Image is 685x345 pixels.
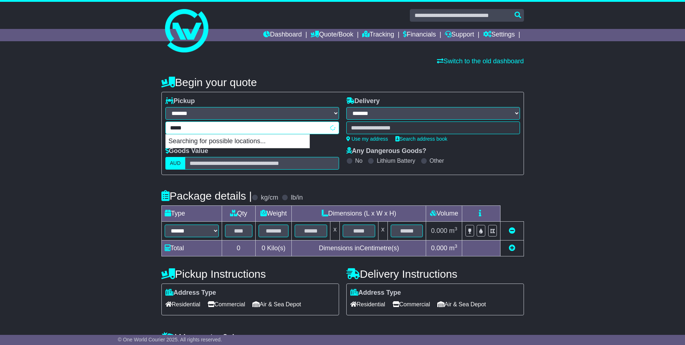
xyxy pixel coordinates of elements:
[437,57,524,65] a: Switch to the old dashboard
[165,147,208,155] label: Goods Value
[346,147,426,155] label: Any Dangerous Goods?
[165,97,195,105] label: Pickup
[161,332,524,344] h4: Warranty & Insurance
[426,206,462,222] td: Volume
[161,240,222,256] td: Total
[255,240,292,256] td: Kilo(s)
[437,299,486,310] span: Air & Sea Depot
[395,136,447,142] a: Search address book
[118,337,222,342] span: © One World Courier 2025. All rights reserved.
[350,289,401,297] label: Address Type
[161,76,524,88] h4: Begin your quote
[292,206,426,222] td: Dimensions (L x W x H)
[377,157,415,164] label: Lithium Battery
[346,268,524,280] h4: Delivery Instructions
[355,157,363,164] label: No
[291,194,303,202] label: lb/in
[165,289,216,297] label: Address Type
[378,222,387,240] td: x
[483,29,515,41] a: Settings
[403,29,436,41] a: Financials
[362,29,394,41] a: Tracking
[161,190,252,202] h4: Package details |
[431,244,447,252] span: 0.000
[261,244,265,252] span: 0
[445,29,474,41] a: Support
[161,206,222,222] td: Type
[261,194,278,202] label: kg/cm
[449,244,458,252] span: m
[311,29,353,41] a: Quote/Book
[255,206,292,222] td: Weight
[350,299,385,310] span: Residential
[509,227,515,234] a: Remove this item
[393,299,430,310] span: Commercial
[346,136,388,142] a: Use my address
[509,244,515,252] a: Add new item
[431,227,447,234] span: 0.000
[449,227,458,234] span: m
[455,243,458,249] sup: 3
[165,157,186,170] label: AUD
[166,135,309,148] p: Searching for possible locations...
[222,240,255,256] td: 0
[346,97,380,105] label: Delivery
[252,299,301,310] span: Air & Sea Depot
[330,222,340,240] td: x
[263,29,302,41] a: Dashboard
[161,268,339,280] h4: Pickup Instructions
[455,226,458,231] sup: 3
[222,206,255,222] td: Qty
[292,240,426,256] td: Dimensions in Centimetre(s)
[430,157,444,164] label: Other
[165,122,339,134] typeahead: Please provide city
[208,299,245,310] span: Commercial
[165,299,200,310] span: Residential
